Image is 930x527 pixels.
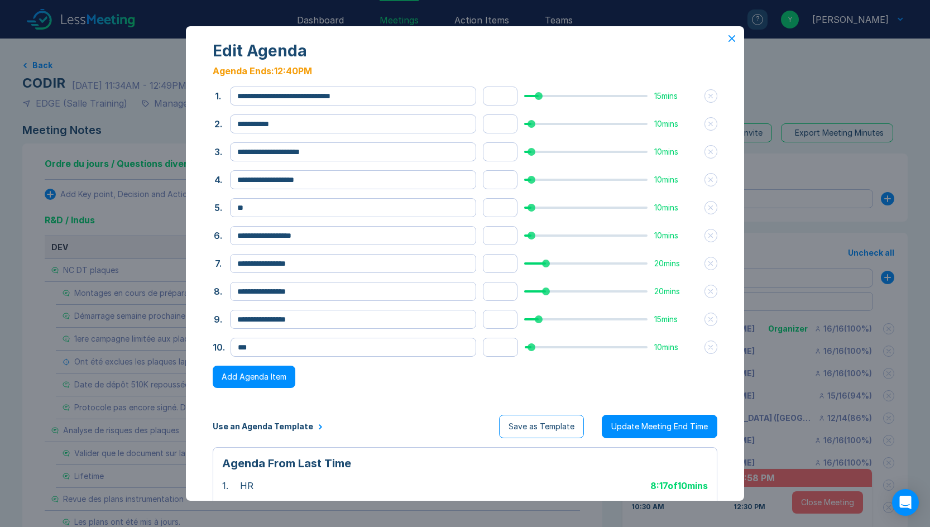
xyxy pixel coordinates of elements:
[654,315,698,324] div: 15 mins
[213,42,717,60] div: Edit Agenda
[213,145,223,159] button: 3.
[213,117,223,131] button: 2.
[213,341,224,354] button: 10.
[213,173,223,186] button: 4.
[240,475,253,497] div: HR
[499,415,584,438] button: Save as Template
[213,313,223,326] button: 9.
[654,92,698,100] div: 15 mins
[213,229,223,242] button: 6.
[213,422,323,431] button: Use an Agenda Template
[213,201,223,214] button: 5.
[602,415,717,438] button: Update Meeting End Time
[654,231,698,240] div: 10 mins
[222,479,240,492] div: 1 .
[654,259,698,268] div: 20 mins
[213,366,295,388] button: Add Agenda Item
[654,147,698,156] div: 10 mins
[213,64,717,78] div: Agenda Ends: 12:40PM
[654,343,698,352] div: 10 mins
[654,119,698,128] div: 10 mins
[654,203,698,212] div: 10 mins
[222,457,708,470] div: Agenda From Last Time
[213,257,223,270] button: 7.
[654,175,698,184] div: 10 mins
[650,479,708,492] div: 8:17 of 10 mins
[213,89,223,103] button: 1.
[892,489,919,516] div: Open Intercom Messenger
[654,287,698,296] div: 20 mins
[213,285,223,298] button: 8.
